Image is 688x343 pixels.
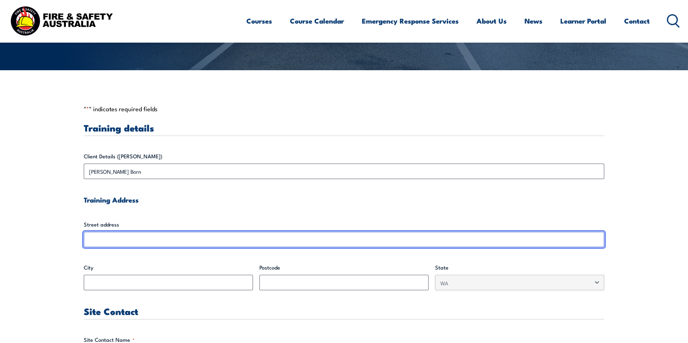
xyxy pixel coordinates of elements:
h3: Site Contact [84,306,604,316]
h4: Training Address [84,195,604,204]
label: City [84,263,253,272]
a: Courses [246,10,272,32]
a: About Us [477,10,507,32]
p: " " indicates required fields [84,105,604,113]
a: Contact [624,10,650,32]
label: Street address [84,220,604,229]
a: Course Calendar [290,10,344,32]
label: Postcode [259,263,429,272]
a: Emergency Response Services [362,10,459,32]
a: Learner Portal [560,10,606,32]
label: Client Details ([PERSON_NAME]) [84,152,604,160]
h3: Training details [84,123,604,132]
label: State [435,263,604,272]
a: News [525,10,542,32]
